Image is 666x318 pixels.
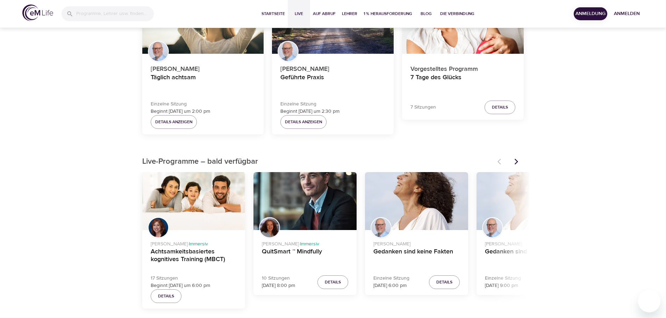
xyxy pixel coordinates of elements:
p: [DATE] 8:00 pm [262,282,295,289]
p: Beginnt [DATE] um 2:00 pm [151,108,210,115]
h4: 7 Tage des Glücks [410,74,515,90]
p: Einzelne Sitzung [485,275,521,282]
span: Details [492,104,508,111]
button: Anmelden [610,7,644,20]
iframe: Schaltfläche zum Öffnen des Messaging-Fensters [638,290,660,312]
button: Details [151,289,181,303]
span: Immersiv [300,241,319,247]
p: [DATE] 6:00 pm [373,282,409,289]
p: [PERSON_NAME] [373,238,460,248]
span: Anmelden [613,9,641,18]
span: Live [291,10,307,17]
span: Immersiv [189,241,208,247]
span: Details anzeigen [155,118,192,126]
button: Gedanken sind keine Fakten [477,172,580,230]
p: 10 Sitzungen [262,275,295,282]
p: Einzelne Sitzung [373,275,409,282]
h4: Gedanken sind keine Fakten [373,248,460,265]
p: Vorgestelltes Programm [410,61,515,74]
span: Details anzeigen [285,118,322,126]
button: QuitSmart ™ Mindfully [253,172,357,230]
p: [PERSON_NAME] · [151,238,237,248]
p: [PERSON_NAME] [485,238,571,248]
span: Auf Abruf [313,10,336,17]
button: Details [317,275,348,289]
button: Details [485,101,515,114]
span: Startseite [262,10,285,17]
p: [PERSON_NAME] [151,61,256,74]
button: Nächste Artikel [509,154,524,169]
button: Achtsamkeitsbasiertes kognitives Training (MBCT) [142,172,245,230]
span: Lehrer [341,10,358,17]
span: Details [158,293,174,300]
span: Die Verbindung [440,10,474,17]
h4: Gedanken sind keine Fakten [485,248,571,265]
input: Programme, Lehrer usw. finden... [76,6,154,21]
img: logo [22,5,53,21]
button: Gedanken sind keine Fakten [365,172,468,230]
p: Einzelne Sitzung [280,101,339,108]
p: [PERSON_NAME] · [262,238,348,248]
p: 7 Sitzungen [410,104,436,111]
button: Details anzeigen [151,115,197,129]
button: Anmeldung [574,7,607,20]
span: 1 % Herausforderung [364,10,412,17]
p: [DATE] 9:00 pm [485,282,521,289]
h4: QuitSmart ™ Mindfully [262,248,348,265]
p: Einzelne Sitzung [151,101,210,108]
span: Blog [418,10,435,17]
p: Beginnt [DATE] um 6:00 pm [151,282,210,289]
p: 17 Sitzungen [151,275,210,282]
button: Details [429,275,460,289]
h4: Geführte Praxis [280,74,385,90]
span: Details [436,279,452,286]
p: Beginnt [DATE] um 2:30 pm [280,108,339,115]
span: Details [325,279,341,286]
button: Details anzeigen [280,115,327,129]
h4: Achtsamkeitsbasiertes kognitives Training (MBCT) [151,248,237,265]
h4: Täglich achtsam [151,74,256,90]
span: Anmeldung [577,9,604,18]
p: [PERSON_NAME] [280,61,385,74]
p: Live-Programme – bald verfügbar [142,156,493,168]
